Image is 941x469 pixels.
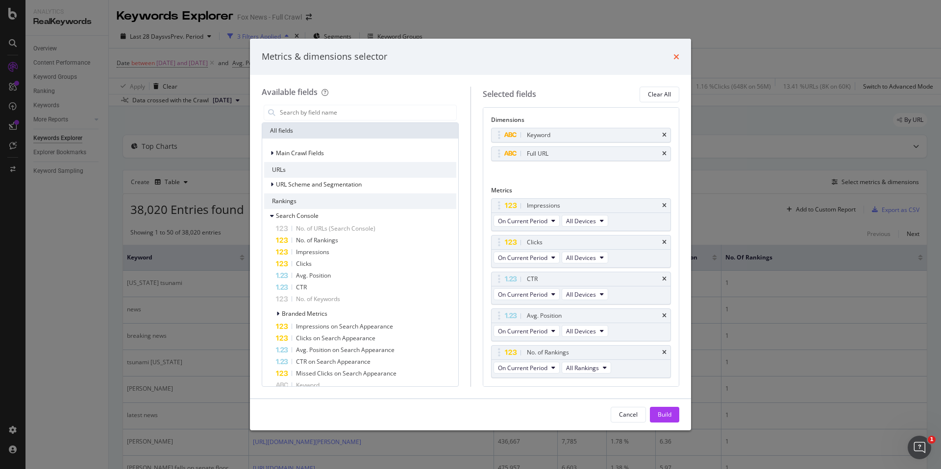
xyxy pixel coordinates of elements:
[566,327,596,335] span: All Devices
[498,290,547,299] span: On Current Period
[483,89,536,100] div: Selected fields
[662,350,667,355] div: times
[650,407,679,422] button: Build
[648,90,671,98] div: Clear All
[662,132,667,138] div: times
[498,364,547,372] span: On Current Period
[262,50,387,63] div: Metrics & dimensions selector
[562,215,608,227] button: All Devices
[276,180,362,188] span: URL Scheme and Segmentation
[296,357,371,366] span: CTR on Search Appearance
[562,288,608,300] button: All Devices
[296,224,375,233] span: No. of URLs (Search Console)
[296,236,338,244] span: No. of Rankings
[491,345,671,378] div: No. of RankingstimesOn Current PeriodAll Rankings
[611,407,646,422] button: Cancel
[562,252,608,263] button: All Devices
[296,346,395,354] span: Avg. Position on Search Appearance
[491,146,671,161] div: Full URLtimes
[296,248,329,256] span: Impressions
[662,313,667,319] div: times
[527,201,560,211] div: Impressions
[562,362,611,374] button: All Rankings
[250,39,691,430] div: modal
[494,288,560,300] button: On Current Period
[491,128,671,142] div: Keywordtimes
[562,325,608,337] button: All Devices
[296,259,312,268] span: Clicks
[527,149,548,159] div: Full URL
[296,369,396,377] span: Missed Clicks on Search Appearance
[491,272,671,305] div: CTRtimesOn Current PeriodAll Devices
[296,283,307,291] span: CTR
[498,254,547,262] span: On Current Period
[640,87,679,102] button: Clear All
[908,436,931,459] iframe: Intercom live chat
[491,235,671,268] div: ClickstimesOn Current PeriodAll Devices
[498,327,547,335] span: On Current Period
[296,271,331,280] span: Avg. Position
[491,308,671,341] div: Avg. PositiontimesOn Current PeriodAll Devices
[494,362,560,374] button: On Current Period
[491,198,671,231] div: ImpressionstimesOn Current PeriodAll Devices
[527,130,550,140] div: Keyword
[494,215,560,227] button: On Current Period
[566,364,599,372] span: All Rankings
[662,276,667,282] div: times
[276,149,324,157] span: Main Crawl Fields
[279,105,456,120] input: Search by field name
[662,239,667,245] div: times
[658,410,671,419] div: Build
[296,334,375,342] span: Clicks on Search Appearance
[527,274,538,284] div: CTR
[662,203,667,209] div: times
[527,237,543,247] div: Clicks
[662,151,667,157] div: times
[491,186,671,198] div: Metrics
[494,252,560,263] button: On Current Period
[928,436,936,444] span: 1
[566,290,596,299] span: All Devices
[527,348,569,357] div: No. of Rankings
[282,309,327,318] span: Branded Metrics
[262,87,318,97] div: Available fields
[276,211,319,220] span: Search Console
[491,116,671,128] div: Dimensions
[673,50,679,63] div: times
[296,381,320,389] span: Keyword
[527,311,562,321] div: Avg. Position
[296,322,393,330] span: Impressions on Search Appearance
[262,123,458,139] div: All fields
[296,295,340,303] span: No. of Keywords
[566,254,596,262] span: All Devices
[264,193,456,209] div: Rankings
[494,325,560,337] button: On Current Period
[498,217,547,225] span: On Current Period
[619,410,638,419] div: Cancel
[566,217,596,225] span: All Devices
[264,162,456,178] div: URLs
